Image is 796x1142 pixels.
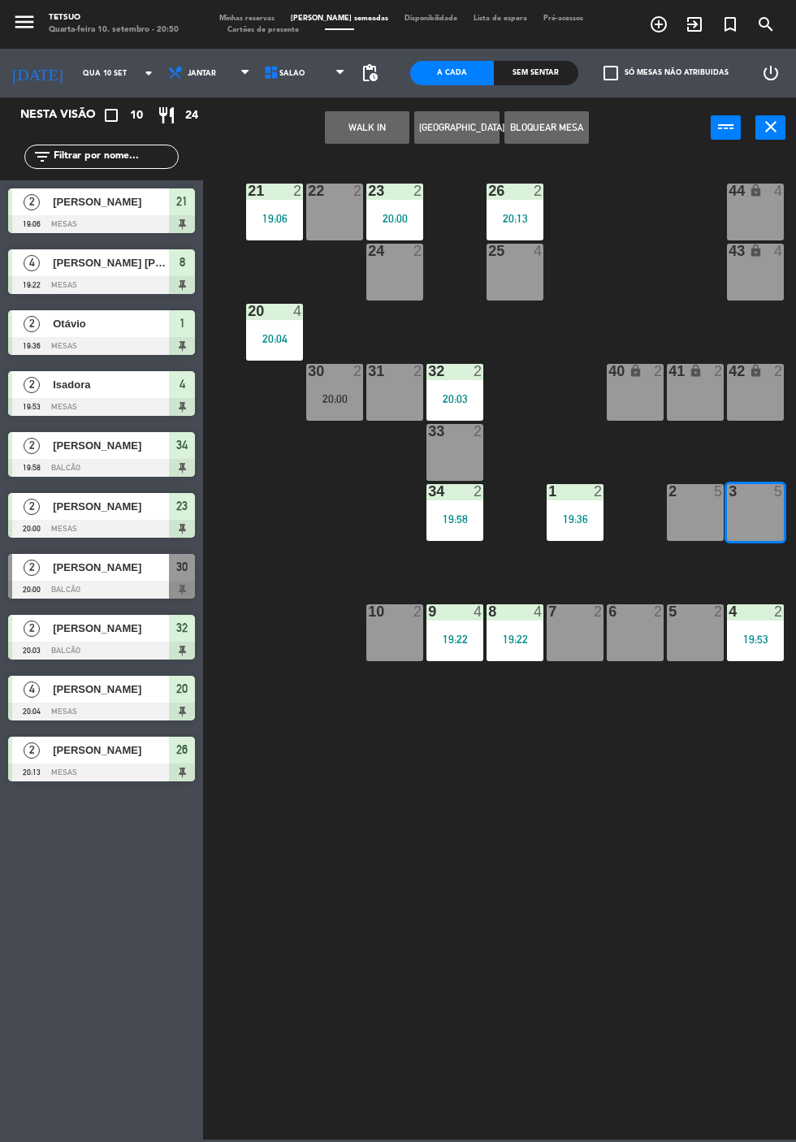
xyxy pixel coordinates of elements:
div: 2 [714,364,724,379]
div: 9 [428,604,429,619]
i: lock [749,184,763,197]
span: 34 [176,435,188,455]
div: 7 [548,604,549,619]
button: WALK IN [325,111,409,144]
div: 4 [534,244,543,258]
span: 23 [176,496,188,516]
div: 21 [248,184,249,198]
div: 31 [368,364,369,379]
span: Salão [279,69,305,78]
span: [PERSON_NAME] [53,681,169,698]
div: 2 [714,604,724,619]
span: 2 [24,560,40,576]
div: 2 [654,604,664,619]
span: 2 [24,742,40,759]
span: 4 [24,255,40,271]
span: 8 [180,253,185,272]
div: Quarta-feira 10. setembro - 20:50 [49,24,179,37]
div: 4 [474,604,483,619]
span: 26 [176,740,188,759]
span: check_box_outline_blank [603,66,618,80]
div: 6 [608,604,609,619]
div: 20:13 [487,213,543,224]
span: pending_actions [360,63,379,83]
div: 2 [413,244,423,258]
span: Disponibilidade [396,15,465,22]
i: menu [12,10,37,34]
span: [PERSON_NAME] [53,437,169,454]
div: Tetsuo [49,12,179,24]
span: [PERSON_NAME] [53,498,169,515]
div: 40 [608,364,609,379]
div: 20:03 [426,393,483,404]
i: power_settings_new [761,63,781,83]
div: 2 [474,484,483,499]
div: 4 [774,184,784,198]
i: lock [689,364,703,378]
div: 19:22 [426,634,483,645]
span: 24 [185,106,198,125]
div: 2 [353,184,363,198]
input: Filtrar por nome... [52,148,178,166]
div: 20:00 [306,393,363,404]
div: 24 [368,244,369,258]
div: 10 [368,604,369,619]
div: 2 [594,604,603,619]
i: lock [629,364,642,378]
i: power_input [716,117,736,136]
i: arrow_drop_down [139,63,158,83]
span: Minhas reservas [211,15,283,22]
div: 4 [534,604,543,619]
i: lock [749,364,763,378]
div: Nesta visão [8,106,117,125]
i: filter_list [32,147,52,167]
span: 2 [24,377,40,393]
span: [PERSON_NAME] [53,559,169,576]
i: close [761,117,781,136]
div: 19:22 [487,634,543,645]
div: 43 [729,244,729,258]
span: 4 [24,681,40,698]
div: 2 [353,364,363,379]
button: menu [12,10,37,38]
div: 2 [413,184,423,198]
span: 2 [24,194,40,210]
span: 1 [180,314,185,333]
span: Lista de espera [465,15,535,22]
span: 21 [176,192,188,211]
div: 32 [428,364,429,379]
i: exit_to_app [685,15,704,34]
div: 4 [293,304,303,318]
div: 4 [729,604,729,619]
div: Sem sentar [494,61,578,85]
span: Cartões de presente [219,26,307,33]
div: 23 [368,184,369,198]
div: 2 [474,424,483,439]
div: 42 [729,364,729,379]
span: 20 [176,679,188,699]
i: turned_in_not [720,15,740,34]
div: A cada [410,61,494,85]
span: Otávio [53,315,169,332]
button: [GEOGRAPHIC_DATA] [414,111,499,144]
span: Isadora [53,376,169,393]
div: 3 [729,484,729,499]
div: 2 [293,184,303,198]
span: [PERSON_NAME] [PERSON_NAME] Costa [53,254,169,271]
div: 5 [714,484,724,499]
span: 10 [130,106,143,125]
div: 26 [488,184,489,198]
div: 22 [308,184,309,198]
div: 2 [534,184,543,198]
div: 1 [548,484,549,499]
span: 32 [176,618,188,638]
div: 2 [413,604,423,619]
div: 2 [654,364,664,379]
div: 2 [774,604,784,619]
div: 2 [413,364,423,379]
span: 30 [176,557,188,577]
button: close [755,115,785,140]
